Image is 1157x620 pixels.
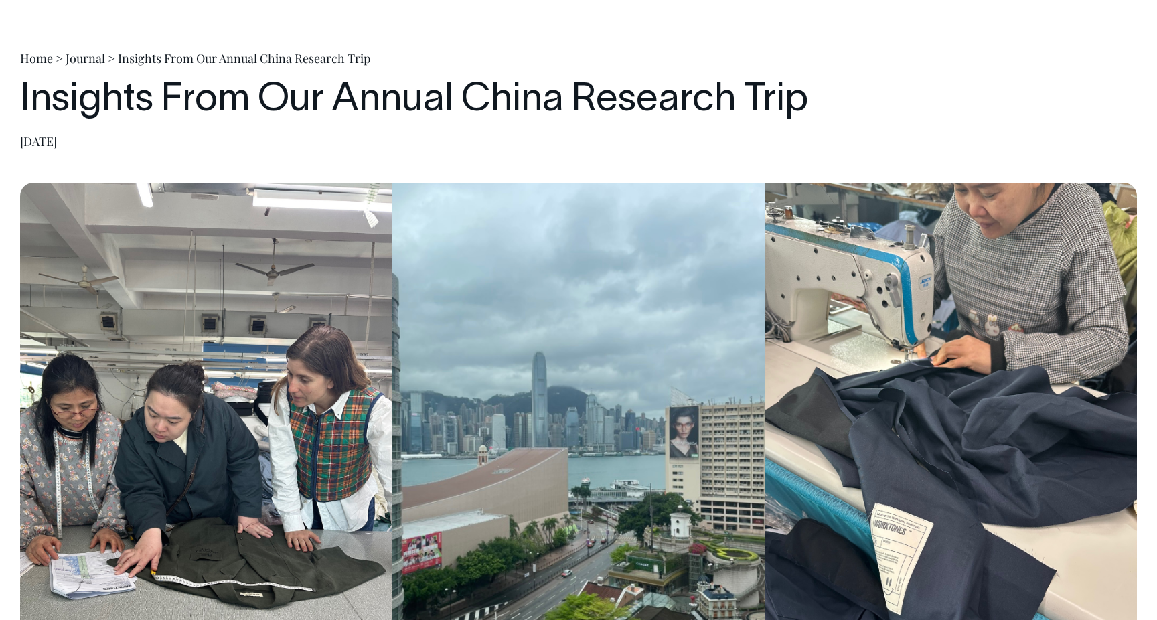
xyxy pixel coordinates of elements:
a: Home [20,50,53,66]
span: Insights From Our Annual China Research Trip [118,50,370,66]
span: > [108,50,115,66]
a: Journal [66,50,105,66]
time: [DATE] [20,133,57,149]
h1: Insights From Our Annual China Research Trip [20,80,1137,123]
span: > [56,50,63,66]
